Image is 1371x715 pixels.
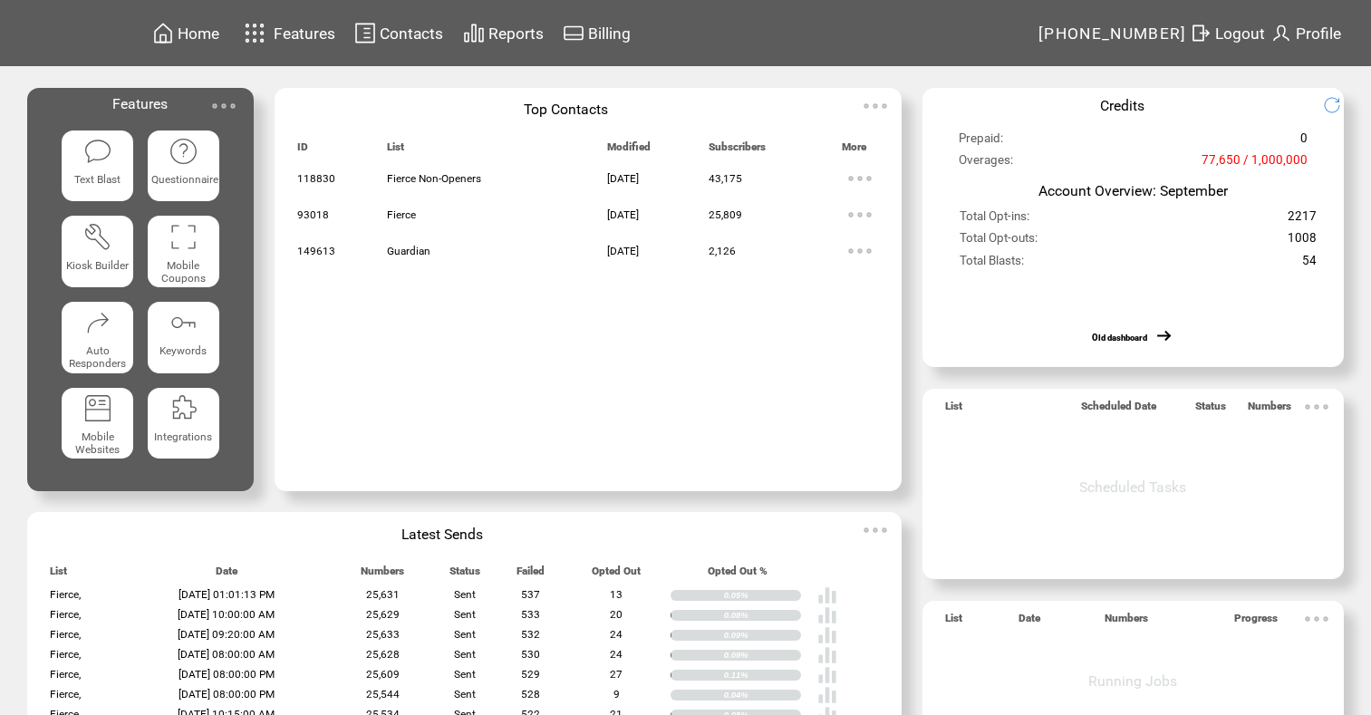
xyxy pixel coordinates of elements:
[148,302,219,373] a: Keywords
[1081,400,1156,420] span: Scheduled Date
[62,302,133,373] a: Auto Responders
[610,608,623,621] span: 20
[1300,131,1308,153] span: 0
[560,19,633,47] a: Billing
[1248,400,1291,420] span: Numbers
[817,625,837,645] img: poll%20-%20white.svg
[169,222,198,251] img: coupons.svg
[607,208,639,221] span: [DATE]
[112,95,168,112] span: Features
[521,648,540,661] span: 530
[178,24,219,43] span: Home
[959,153,1013,175] span: Overages:
[1105,612,1148,633] span: Numbers
[1299,389,1335,425] img: ellypsis.svg
[610,628,623,641] span: 24
[1323,96,1355,114] img: refresh.png
[83,222,112,251] img: tool%201.svg
[366,628,400,641] span: 25,633
[724,690,801,701] div: 0.04%
[50,588,81,601] span: Fierce,
[66,259,129,272] span: Kiosk Builder
[709,140,766,161] span: Subscribers
[521,608,540,621] span: 533
[148,130,219,202] a: Questionnaire
[1088,672,1177,690] span: Running Jobs
[151,173,218,186] span: Questionnaire
[159,344,207,357] span: Keywords
[517,565,545,585] span: Failed
[607,245,639,257] span: [DATE]
[178,648,275,661] span: [DATE] 08:00:00 AM
[607,172,639,185] span: [DATE]
[857,512,893,548] img: ellypsis.svg
[50,628,81,641] span: Fierce,
[817,605,837,625] img: poll%20-%20white.svg
[62,388,133,459] a: Mobile Websites
[817,685,837,705] img: poll%20-%20white.svg
[1092,333,1147,343] a: Old dashboard
[1234,612,1278,633] span: Progress
[152,22,174,44] img: home.svg
[1299,601,1335,637] img: ellypsis.svg
[361,565,404,585] span: Numbers
[708,565,768,585] span: Opted Out %
[1100,97,1144,114] span: Credits
[366,668,400,681] span: 25,609
[62,130,133,202] a: Text Blast
[237,15,339,51] a: Features
[724,630,801,641] div: 0.09%
[178,628,275,641] span: [DATE] 09:20:00 AM
[50,648,81,661] span: Fierce,
[945,400,962,420] span: List
[460,19,546,47] a: Reports
[454,648,476,661] span: Sent
[488,24,544,43] span: Reports
[1296,24,1341,43] span: Profile
[62,216,133,287] a: Kiosk Builder
[352,19,446,47] a: Contacts
[1215,24,1265,43] span: Logout
[297,245,335,257] span: 149613
[216,565,237,585] span: Date
[297,208,329,221] span: 93018
[148,388,219,459] a: Integrations
[179,588,275,601] span: [DATE] 01:01:13 PM
[154,430,212,443] span: Integrations
[610,668,623,681] span: 27
[842,197,878,233] img: ellypsis.svg
[1190,22,1212,44] img: exit.svg
[524,101,608,118] span: Top Contacts
[563,22,584,44] img: creidtcard.svg
[842,160,878,197] img: ellypsis.svg
[50,668,81,681] span: Fierce,
[274,24,335,43] span: Features
[724,590,801,601] div: 0.05%
[148,216,219,287] a: Mobile Coupons
[449,565,480,585] span: Status
[724,650,801,661] div: 0.09%
[588,24,631,43] span: Billing
[178,608,275,621] span: [DATE] 10:00:00 AM
[74,173,121,186] span: Text Blast
[1302,254,1317,275] span: 54
[521,688,540,701] span: 528
[842,233,878,269] img: ellypsis.svg
[521,628,540,641] span: 532
[1202,153,1308,175] span: 77,650 / 1,000,000
[50,565,67,585] span: List
[592,565,641,585] span: Opted Out
[297,172,335,185] span: 118830
[83,308,112,337] img: auto-responders.svg
[1038,182,1228,199] span: Account Overview: September
[50,608,81,621] span: Fierce,
[454,688,476,701] span: Sent
[161,259,206,285] span: Mobile Coupons
[83,137,112,166] img: text-blast.svg
[521,668,540,681] span: 529
[169,308,198,337] img: keywords.svg
[1288,231,1317,253] span: 1008
[724,670,801,681] div: 0.11%
[239,18,271,48] img: features.svg
[817,585,837,605] img: poll%20-%20white.svg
